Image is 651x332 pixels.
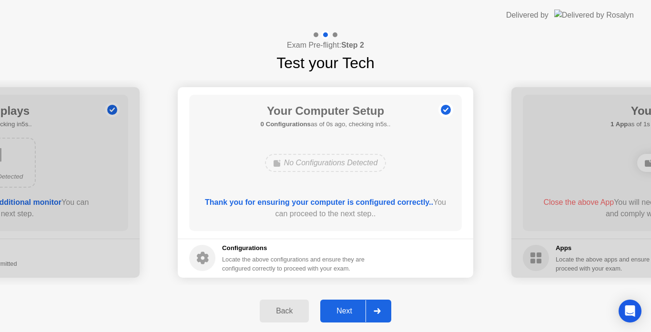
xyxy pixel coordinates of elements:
div: Locate the above configurations and ensure they are configured correctly to proceed with your exam. [222,255,366,273]
h5: as of 0s ago, checking in5s.. [261,120,391,129]
div: Open Intercom Messenger [619,300,641,322]
button: Next [320,300,391,322]
h1: Your Computer Setup [261,102,391,120]
b: Step 2 [341,41,364,49]
button: Back [260,300,309,322]
div: Back [263,307,306,315]
div: No Configurations Detected [265,154,387,172]
h5: Configurations [222,243,366,253]
h1: Test your Tech [276,51,375,74]
h4: Exam Pre-flight: [287,40,364,51]
b: 0 Configurations [261,121,311,128]
div: Next [323,307,366,315]
div: Delivered by [506,10,549,21]
img: Delivered by Rosalyn [554,10,634,20]
div: You can proceed to the next step.. [203,197,448,220]
b: Thank you for ensuring your computer is configured correctly.. [205,198,433,206]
